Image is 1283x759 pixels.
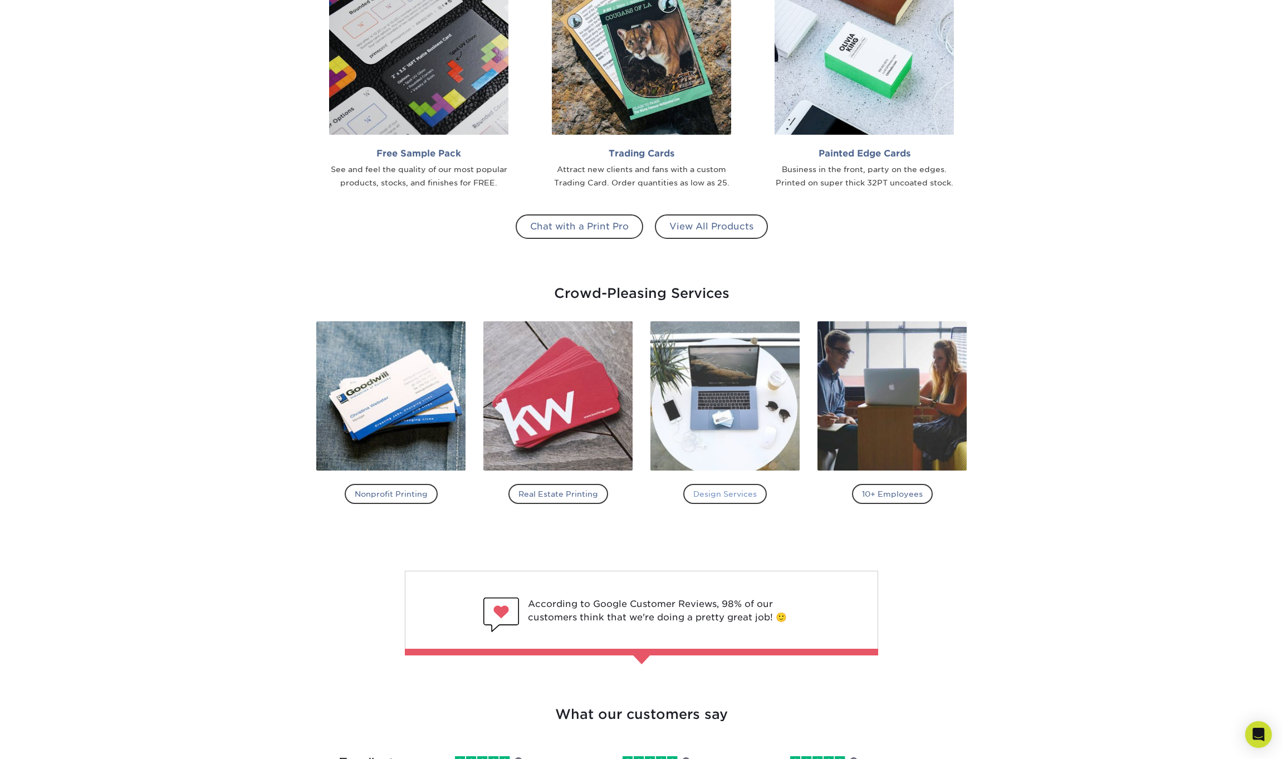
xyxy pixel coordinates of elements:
[316,321,466,471] img: Nonprofit Printing
[817,321,967,471] img: 10+ Employees
[650,321,800,471] img: Design Services
[633,655,650,665] img: Primoprint Fact
[316,321,466,508] a: Nonprofit Printing
[329,163,508,190] div: See and feel the quality of our most popular products, stocks, and finishes for FREE.
[655,214,768,239] a: View All Products
[316,678,967,724] h3: What our customers say
[552,163,731,190] div: Attract new clients and fans with a custom Trading Card. Order quantities as low as 25.
[345,484,438,504] h4: Nonprofit Printing
[316,571,967,651] a: Primoprint Likes According to Google Customer Reviews, 98% of our customers think that we're doin...
[483,321,633,471] img: Real Estate Printing
[483,321,633,508] a: Real Estate Printing
[508,484,608,504] h4: Real Estate Printing
[316,275,967,303] div: Crowd-Pleasing Services
[775,148,954,159] h2: Painted Edge Cards
[852,484,933,504] h4: 10+ Employees
[552,148,731,159] h2: Trading Cards
[683,484,767,504] h4: Design Services
[817,321,967,508] a: 10+ Employees
[329,148,508,159] h2: Free Sample Pack
[650,321,800,508] a: Design Services
[1245,721,1272,748] div: Open Intercom Messenger
[516,214,643,239] a: Chat with a Print Pro
[775,163,954,190] div: Business in the front, party on the edges. Printed on super thick 32PT uncoated stock.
